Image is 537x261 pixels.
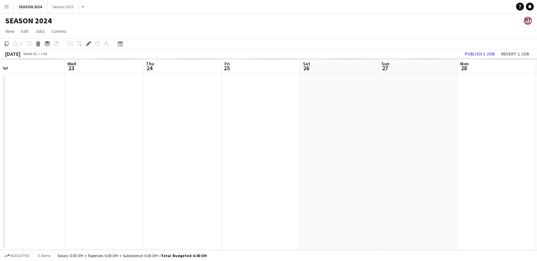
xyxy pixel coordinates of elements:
[47,0,79,13] button: Season 2025
[33,27,48,35] a: Jobs
[382,61,389,67] span: Sun
[3,252,31,259] button: Budgeted
[462,50,497,58] button: Publish 1 job
[145,64,154,72] span: 24
[5,51,20,57] div: [DATE]
[58,253,207,258] div: Salary 0.00 DH + Expenses 0.00 DH + Subsistence 0.00 DH =
[66,64,76,72] span: 23
[67,61,76,67] span: Wed
[381,64,389,72] span: 27
[459,64,469,72] span: 28
[21,28,29,34] span: Edit
[18,27,31,35] a: Edit
[499,50,532,58] button: Revert 1 job
[224,61,230,67] span: Fri
[11,253,30,258] span: Budgeted
[13,0,47,13] button: SEASON 2024
[41,51,47,56] div: +04
[49,27,69,35] a: Comms
[5,28,14,34] span: View
[36,253,52,258] span: 0 items
[223,64,230,72] span: 25
[35,28,45,34] span: Jobs
[22,51,38,56] span: Week 43
[146,61,154,67] span: Thu
[303,61,310,67] span: Sat
[161,253,207,258] span: Total Budgeted 0.00 DH
[3,27,17,35] a: View
[5,16,52,26] h1: SEASON 2024
[302,64,310,72] span: 26
[52,28,66,34] span: Comms
[460,61,469,67] span: Mon
[524,17,532,25] app-user-avatar: ROAD TRANSIT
